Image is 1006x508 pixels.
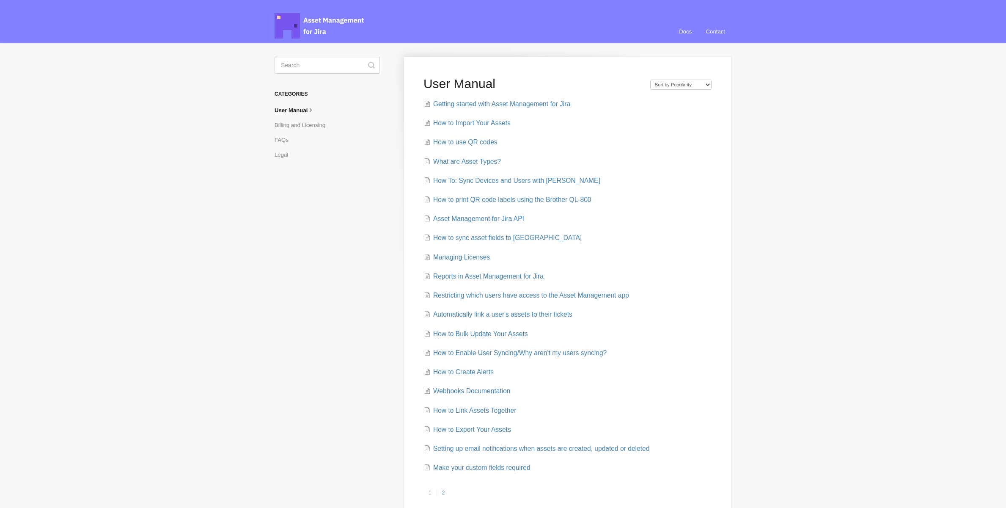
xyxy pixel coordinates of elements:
span: How To: Sync Devices and Users with [PERSON_NAME] [433,177,599,185]
span: Managing Licenses [433,253,490,261]
a: How to print QR code labels using the Brother QL-800 [424,196,593,204]
span: How to Create Alerts [433,368,495,376]
a: Reports in Asset Management for Jira [424,272,544,280]
span: How to Export Your Assets [433,425,512,433]
span: Setting up email notifications when assets are created, updated or deleted [433,444,652,453]
span: Webhooks Documentation [433,387,512,395]
a: Contact [699,20,731,43]
a: Asset Management for Jira API [424,215,525,223]
span: Asset Management for Jira Docs [275,13,365,39]
a: Webhooks Documentation [424,387,512,395]
a: How to Create Alerts [424,368,495,376]
span: Asset Management for Jira API [433,215,525,223]
a: Getting started with Asset Management for Jira [424,100,572,108]
a: Automatically link a user's assets to their tickets [424,310,573,318]
a: How to use QR codes [424,138,498,146]
span: Automatically link a user's assets to their tickets [433,310,573,318]
span: Reports in Asset Management for Jira [433,272,544,280]
a: How to sync asset fields to [GEOGRAPHIC_DATA] [424,234,580,242]
span: How to Link Assets Together [433,406,518,414]
input: Search [275,57,380,74]
a: FAQs [275,133,294,146]
span: How to Enable User Syncing/Why aren't my users syncing? [433,349,607,357]
a: How to Link Assets Together [424,406,518,414]
a: How To: Sync Devices and Users with [PERSON_NAME] [424,177,599,185]
a: User Manual [275,103,321,117]
span: How to print QR code labels using the Brother QL-800 [433,196,593,204]
span: How to sync asset fields to [GEOGRAPHIC_DATA] [433,234,580,242]
select: Page reloads on selection [650,80,712,90]
span: What are Asset Types? [433,157,501,166]
a: Restricting which users have access to the Asset Management app [424,291,632,299]
a: Legal [275,148,294,161]
span: How to use QR codes [433,138,498,146]
span: Make your custom fields required [433,464,532,472]
a: Managing Licenses [424,253,490,261]
a: What are Asset Types? [424,157,501,166]
span: How to Bulk Update Your Assets [433,330,529,338]
a: Docs [673,20,698,43]
a: How to Import Your Assets [424,119,512,127]
h3: Categories [275,86,380,102]
a: 2 [435,489,449,497]
span: How to Import Your Assets [433,119,512,127]
a: Setting up email notifications when assets are created, updated or deleted [424,444,652,453]
a: Make your custom fields required [424,464,532,472]
span: Getting started with Asset Management for Jira [433,100,572,108]
a: Billing and Licensing [275,118,331,132]
a: How to Export Your Assets [424,425,512,433]
a: 1 [423,489,435,497]
a: How to Bulk Update Your Assets [424,330,529,338]
a: How to Enable User Syncing/Why aren't my users syncing? [424,349,607,357]
h1: User Manual [423,76,642,91]
span: Restricting which users have access to the Asset Management app [433,291,632,299]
